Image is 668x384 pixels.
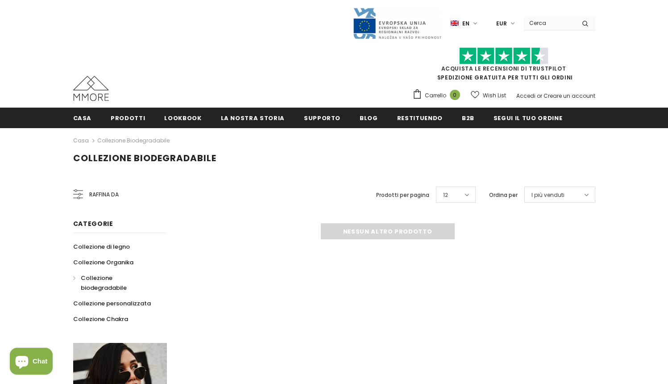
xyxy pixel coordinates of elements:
[459,47,548,65] img: Fidati di Pilot Stars
[397,114,443,122] span: Restituendo
[353,7,442,40] img: Javni Razpis
[412,89,465,102] a: Carrello 0
[531,191,564,200] span: I più venduti
[489,191,518,200] label: Ordina per
[425,91,446,100] span: Carrello
[73,242,130,251] span: Collezione di legno
[360,114,378,122] span: Blog
[73,315,128,323] span: Collezione Chakra
[471,88,506,103] a: Wish List
[73,255,133,270] a: Collezione Organika
[73,76,109,101] img: Casi MMORE
[81,274,127,292] span: Collezione biodegradabile
[537,92,542,100] span: or
[73,135,89,146] a: Casa
[376,191,429,200] label: Prodotti per pagina
[524,17,575,29] input: Search Site
[164,114,201,122] span: Lookbook
[544,92,595,100] a: Creare un account
[73,114,92,122] span: Casa
[73,108,92,128] a: Casa
[304,114,340,122] span: supporto
[443,191,448,200] span: 12
[97,137,170,144] a: Collezione biodegradabile
[494,114,562,122] span: Segui il tuo ordine
[494,108,562,128] a: Segui il tuo ordine
[496,19,507,28] span: EUR
[450,90,460,100] span: 0
[7,348,55,377] inbox-online-store-chat: Shopify online store chat
[73,296,151,311] a: Collezione personalizzata
[73,219,113,228] span: Categorie
[451,20,459,27] img: i-lang-1.png
[462,19,469,28] span: en
[412,51,595,81] span: SPEDIZIONE GRATUITA PER TUTTI GLI ORDINI
[353,19,442,27] a: Javni Razpis
[462,108,474,128] a: B2B
[164,108,201,128] a: Lookbook
[73,299,151,308] span: Collezione personalizzata
[397,108,443,128] a: Restituendo
[73,239,130,255] a: Collezione di legno
[516,92,535,100] a: Accedi
[111,114,145,122] span: Prodotti
[73,258,133,267] span: Collezione Organika
[111,108,145,128] a: Prodotti
[360,108,378,128] a: Blog
[462,114,474,122] span: B2B
[221,108,285,128] a: La nostra storia
[73,270,157,296] a: Collezione biodegradabile
[441,65,566,72] a: Acquista le recensioni di TrustPilot
[73,152,216,164] span: Collezione biodegradabile
[73,311,128,327] a: Collezione Chakra
[89,190,119,200] span: Raffina da
[221,114,285,122] span: La nostra storia
[304,108,340,128] a: supporto
[483,91,506,100] span: Wish List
